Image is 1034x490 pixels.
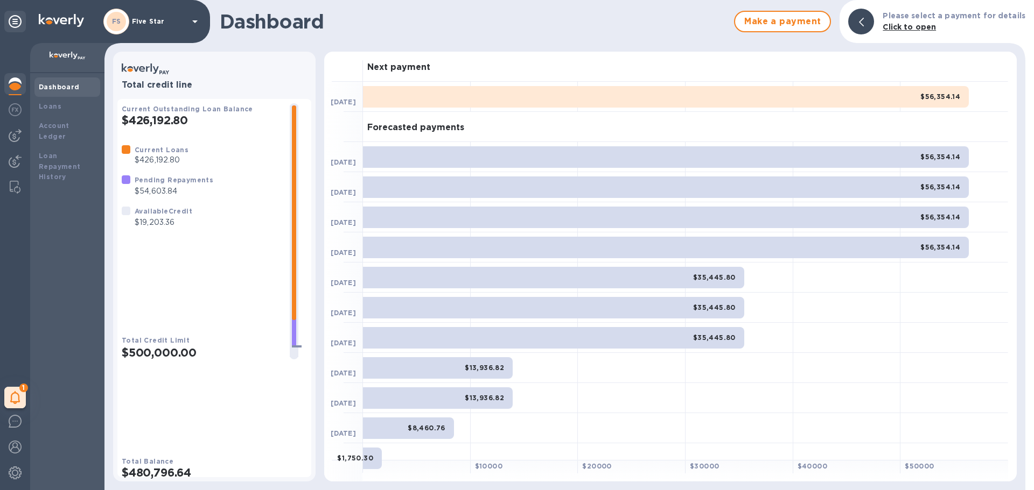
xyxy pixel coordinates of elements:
h2: $500,000.00 [122,346,281,359]
b: [DATE] [331,188,356,196]
b: $35,445.80 [693,303,736,311]
b: [DATE] [331,309,356,317]
b: $56,354.14 [920,243,960,251]
b: Available Credit [135,207,192,215]
div: Unpin categories [4,11,26,32]
b: Current Loans [135,146,188,154]
b: [DATE] [331,339,356,347]
b: [DATE] [331,248,356,257]
b: Click to open [883,23,936,31]
b: Account Ledger [39,122,69,140]
b: $56,354.14 [920,183,960,191]
img: Foreign exchange [9,103,22,116]
p: $54,603.84 [135,186,213,197]
p: $19,203.36 [135,217,192,228]
b: [DATE] [331,279,356,287]
b: $56,354.14 [920,93,960,101]
b: Total Balance [122,457,173,465]
b: [DATE] [331,369,356,377]
b: FS [112,17,121,25]
b: Pending Repayments [135,176,213,184]
b: $35,445.80 [693,273,736,281]
b: $56,354.14 [920,153,960,161]
h3: Forecasted payments [367,123,464,133]
h3: Total credit line [122,80,307,90]
button: Make a payment [734,11,831,32]
b: [DATE] [331,399,356,407]
b: $1,750.30 [337,454,373,462]
b: $ 20000 [582,462,611,470]
b: $ 40000 [798,462,827,470]
b: Loans [39,102,61,110]
b: Please select a payment for details [883,11,1025,20]
b: $35,445.80 [693,333,736,342]
b: [DATE] [331,98,356,106]
b: Total Credit Limit [122,336,190,344]
h1: Dashboard [220,10,729,33]
b: $8,460.76 [408,424,445,432]
b: [DATE] [331,218,356,226]
b: Loan Repayment History [39,152,81,181]
b: $13,936.82 [465,394,504,402]
b: $13,936.82 [465,364,504,372]
p: $426,192.80 [135,154,188,166]
b: Dashboard [39,83,80,91]
b: $56,354.14 [920,213,960,221]
p: Five Star [132,18,186,25]
h2: $426,192.80 [122,113,281,127]
h2: $480,796.64 [122,466,307,479]
b: Current Outstanding Loan Balance [122,105,253,113]
b: $ 30000 [690,462,719,470]
span: 1 [19,384,28,392]
img: Logo [39,14,84,27]
b: [DATE] [331,158,356,166]
b: $ 10000 [475,462,502,470]
b: [DATE] [331,429,356,437]
span: Make a payment [744,15,821,28]
b: $ 50000 [905,462,934,470]
h3: Next payment [367,62,430,73]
